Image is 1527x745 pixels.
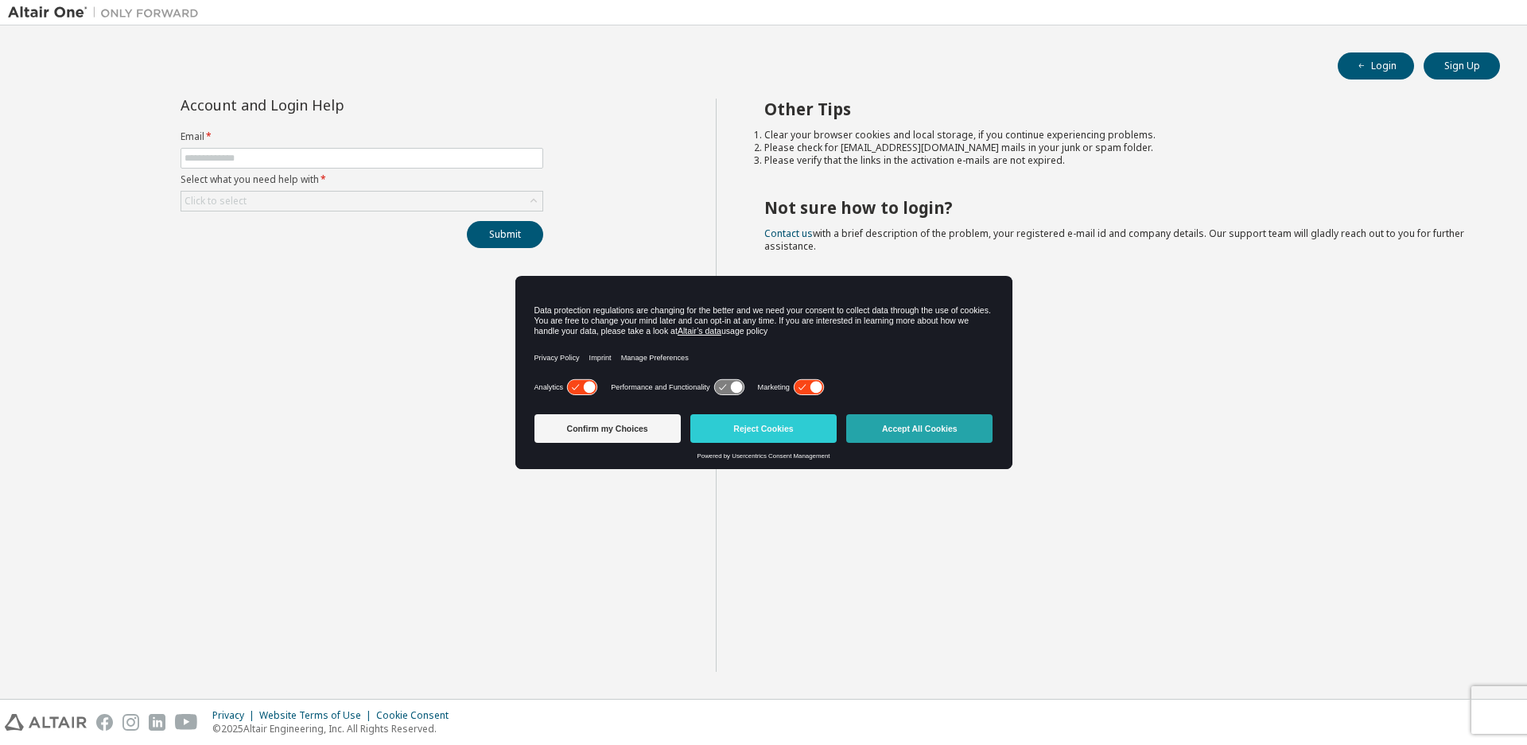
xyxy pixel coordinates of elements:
li: Clear your browser cookies and local storage, if you continue experiencing problems. [764,129,1472,142]
img: instagram.svg [122,714,139,731]
img: facebook.svg [96,714,113,731]
span: with a brief description of the problem, your registered e-mail id and company details. Our suppo... [764,227,1464,253]
div: Cookie Consent [376,709,458,722]
label: Email [181,130,543,143]
button: Sign Up [1424,52,1500,80]
h2: Other Tips [764,99,1472,119]
button: Login [1338,52,1414,80]
p: © 2025 Altair Engineering, Inc. All Rights Reserved. [212,722,458,735]
h2: Not sure how to login? [764,197,1472,218]
img: altair_logo.svg [5,714,87,731]
li: Please verify that the links in the activation e-mails are not expired. [764,154,1472,167]
div: Privacy [212,709,259,722]
img: Altair One [8,5,207,21]
img: linkedin.svg [149,714,165,731]
div: Click to select [185,195,247,208]
label: Select what you need help with [181,173,543,186]
div: Click to select [181,192,542,211]
button: Submit [467,221,543,248]
img: youtube.svg [175,714,198,731]
div: Account and Login Help [181,99,471,111]
li: Please check for [EMAIL_ADDRESS][DOMAIN_NAME] mails in your junk or spam folder. [764,142,1472,154]
a: Contact us [764,227,813,240]
div: Website Terms of Use [259,709,376,722]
